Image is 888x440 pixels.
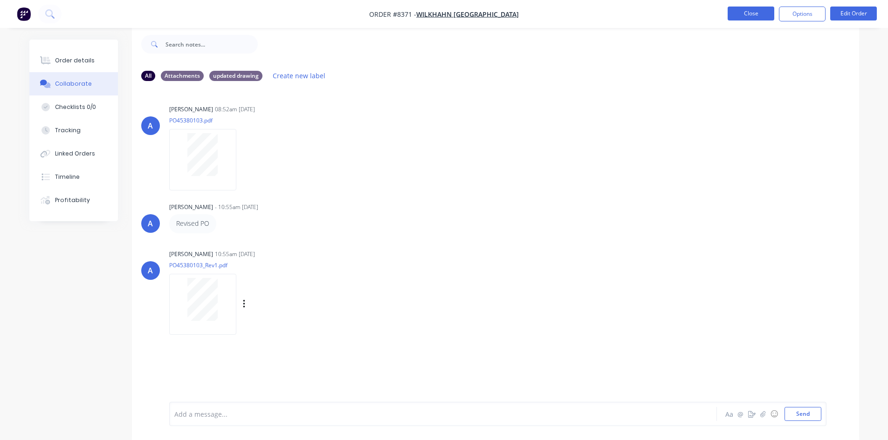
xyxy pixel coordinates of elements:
[29,72,118,95] button: Collaborate
[169,261,340,269] p: PO45380103_Rev1.pdf
[55,103,96,111] div: Checklists 0/0
[169,250,213,258] div: [PERSON_NAME]
[215,203,258,211] div: - 10:55am [DATE]
[369,10,416,19] span: Order #8371 -
[29,49,118,72] button: Order details
[268,69,330,82] button: Create new label
[55,149,95,158] div: Linked Orders
[55,80,92,88] div: Collaborate
[785,407,821,421] button: Send
[176,219,209,228] p: Revised PO
[29,119,118,142] button: Tracking
[830,7,877,20] button: Edit Order
[779,7,826,21] button: Options
[55,173,80,181] div: Timeline
[215,105,255,114] div: 08:52am [DATE]
[29,189,118,212] button: Profitability
[728,7,774,20] button: Close
[55,126,81,135] div: Tracking
[169,203,213,211] div: [PERSON_NAME]
[29,142,118,165] button: Linked Orders
[29,95,118,119] button: Checklists 0/0
[724,408,735,420] button: Aa
[209,71,262,81] div: updated drawing
[735,408,746,420] button: @
[29,165,118,189] button: Timeline
[169,105,213,114] div: [PERSON_NAME]
[769,408,780,420] button: ☺
[416,10,519,19] a: Wilkhahn [GEOGRAPHIC_DATA]
[148,218,153,229] div: A
[169,116,246,124] p: PO45380103.pdf
[148,120,153,131] div: A
[141,71,155,81] div: All
[17,7,31,21] img: Factory
[55,196,90,204] div: Profitability
[165,35,258,54] input: Search notes...
[148,265,153,276] div: A
[215,250,255,258] div: 10:55am [DATE]
[161,71,204,81] div: Attachments
[55,56,95,65] div: Order details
